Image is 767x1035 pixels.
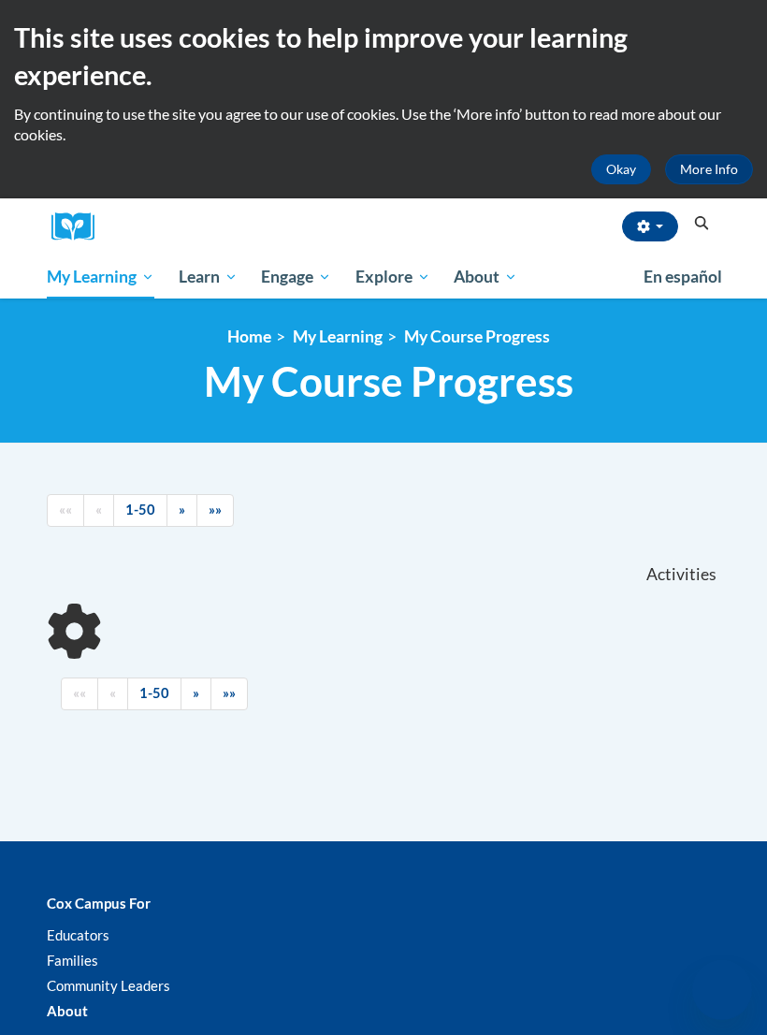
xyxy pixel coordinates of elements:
[33,255,734,299] div: Main menu
[59,502,72,517] span: ««
[179,266,238,288] span: Learn
[47,952,98,969] a: Families
[646,564,716,585] span: Activities
[355,266,430,288] span: Explore
[210,678,248,710] a: End
[113,494,167,527] a: 1-50
[47,895,151,911] b: Cox Campus For
[47,494,84,527] a: Begining
[47,1002,88,1019] b: About
[193,685,199,701] span: »
[196,494,234,527] a: End
[109,685,116,701] span: «
[404,327,550,346] a: My Course Progress
[47,977,170,994] a: Community Leaders
[227,327,271,346] a: Home
[591,154,651,184] button: Okay
[687,212,716,235] button: Search
[249,255,343,299] a: Engage
[692,960,752,1020] iframe: Button to launch messaging window
[14,104,753,145] p: By continuing to use the site you agree to our use of cookies. Use the ‘More info’ button to read...
[61,678,98,710] a: Begining
[73,685,86,701] span: ««
[47,926,109,943] a: Educators
[631,257,734,297] a: En español
[454,266,517,288] span: About
[181,678,211,710] a: Next
[166,494,197,527] a: Next
[293,327,383,346] a: My Learning
[343,255,442,299] a: Explore
[204,357,573,406] span: My Course Progress
[209,502,222,517] span: »»
[644,267,722,286] span: En español
[442,255,530,299] a: About
[51,212,108,241] a: Cox Campus
[127,678,181,710] a: 1-50
[51,212,108,241] img: Logo brand
[97,678,128,710] a: Previous
[261,266,331,288] span: Engage
[95,502,102,517] span: «
[14,19,753,95] h2: This site uses cookies to help improve your learning experience.
[47,266,154,288] span: My Learning
[665,154,753,184] a: More Info
[223,685,236,701] span: »»
[35,255,166,299] a: My Learning
[179,502,185,517] span: »
[166,255,250,299] a: Learn
[83,494,114,527] a: Previous
[622,211,678,241] button: Account Settings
